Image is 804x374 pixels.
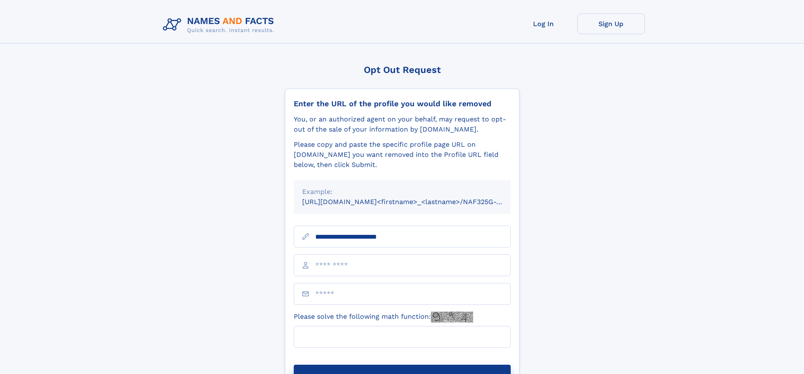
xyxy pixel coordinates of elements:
a: Sign Up [577,13,645,34]
label: Please solve the following math function: [294,312,473,323]
div: Example: [302,187,502,197]
small: [URL][DOMAIN_NAME]<firstname>_<lastname>/NAF325G-xxxxxxxx [302,198,527,206]
div: Please copy and paste the specific profile page URL on [DOMAIN_NAME] you want removed into the Pr... [294,140,511,170]
div: Enter the URL of the profile you would like removed [294,99,511,108]
img: Logo Names and Facts [160,13,281,36]
a: Log In [510,13,577,34]
div: Opt Out Request [285,65,520,75]
div: You, or an authorized agent on your behalf, may request to opt-out of the sale of your informatio... [294,114,511,135]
